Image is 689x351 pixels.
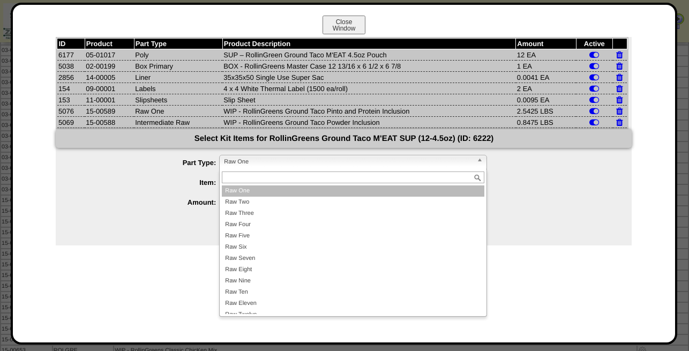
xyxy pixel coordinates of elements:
td: 5076 [57,106,85,117]
label: Item: [77,178,219,186]
td: 5069 [57,117,85,128]
td: 05-01017 [85,49,134,61]
td: 4 x 4 White Thermal Label (1500 ea/roll) [222,83,515,94]
td: 2 EA [516,83,576,94]
td: WIP - RollinGreens Ground Taco Powder Inclusion [222,117,515,128]
li: Raw One [222,185,484,197]
th: Product Description [222,39,515,49]
td: 1 EA [516,61,576,72]
li: Raw Eleven [222,298,484,309]
td: Liner [134,72,222,83]
td: 35x35x50 Single Use Super Sac [222,72,515,83]
li: Raw Two [222,197,484,208]
td: 2856 [57,72,85,83]
td: 0.8475 LBS [516,117,576,128]
th: ID [57,39,85,49]
td: BOX - RollinGreens Master Case 12 13/16 x 6 1/2 x 6 7/8 [222,61,515,72]
td: Labels [134,83,222,94]
label: Part Type: [77,159,219,167]
td: Slip Sheet [222,94,515,106]
li: Raw Twelve [222,309,484,320]
li: Raw Six [222,242,484,253]
td: Intermediate Raw [134,117,222,128]
li: Raw Eight [222,264,484,275]
span: Raw One [224,155,473,168]
td: 11-00001 [85,94,134,106]
th: Amount [516,39,576,49]
td: Raw One [134,106,222,117]
a: CloseWindow [321,24,366,32]
li: Raw Ten [222,287,484,298]
div: Select Kit Items for RollinGreens Ground Taco M'EAT SUP (12-4.5oz) (ID: 6222) [56,129,632,148]
td: 2.5425 LBS [516,106,576,117]
td: 02-00199 [85,61,134,72]
li: Raw Four [222,219,484,230]
td: 6177 [57,49,85,61]
td: 09-00001 [85,83,134,94]
th: Product [85,39,134,49]
td: 12 EA [516,49,576,61]
li: Raw Five [222,230,484,242]
td: Slipsheets [134,94,222,106]
td: 5038 [57,61,85,72]
td: 15-00588 [85,117,134,128]
td: Box Primary [134,61,222,72]
td: 15-00589 [85,106,134,117]
td: 153 [57,94,85,106]
label: Amount: [77,198,219,206]
td: 0.0041 EA [516,72,576,83]
button: CloseWindow [323,16,365,34]
td: 0.0095 EA [516,94,576,106]
td: Poly [134,49,222,61]
td: 14-00005 [85,72,134,83]
td: WIP - RollinGreens Ground Taco Pinto and Protein Inclusion [222,106,515,117]
li: Raw Three [222,208,484,219]
li: Raw Nine [222,275,484,287]
td: SUP – RollinGreen Ground Taco M'EAT 4.5oz Pouch [222,49,515,61]
th: Part Type [134,39,222,49]
li: Raw Seven [222,253,484,264]
th: Active [576,39,613,49]
td: 154 [57,83,85,94]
